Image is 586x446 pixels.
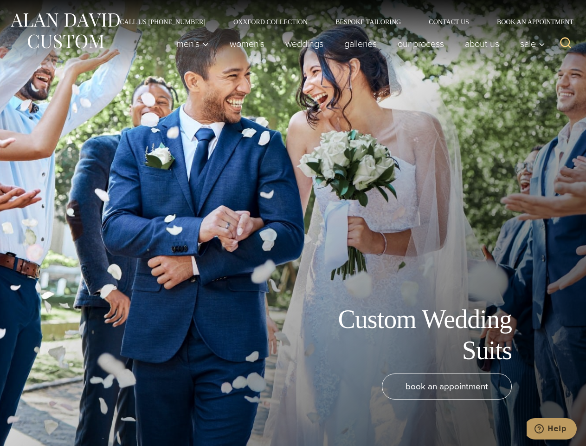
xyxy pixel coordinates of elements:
a: Oxxford Collection [219,19,322,25]
a: About Us [455,34,510,53]
a: weddings [275,34,334,53]
button: Men’s sub menu toggle [166,34,219,53]
a: book an appointment [382,374,512,400]
a: Book an Appointment [483,19,577,25]
a: Our Process [387,34,455,53]
img: Alan David Custom [9,10,121,52]
span: book an appointment [406,380,488,393]
nav: Secondary Navigation [106,19,577,25]
a: Contact Us [415,19,483,25]
iframe: Opens a widget where you can chat to one of our agents [527,418,577,441]
button: View Search Form [554,33,577,55]
a: Call Us [PHONE_NUMBER] [106,19,219,25]
button: Sale sub menu toggle [510,34,550,53]
h1: Custom Wedding Suits [303,304,512,366]
a: Galleries [334,34,387,53]
a: Women’s [219,34,275,53]
nav: Primary Navigation [166,34,550,53]
a: Bespoke Tailoring [322,19,415,25]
